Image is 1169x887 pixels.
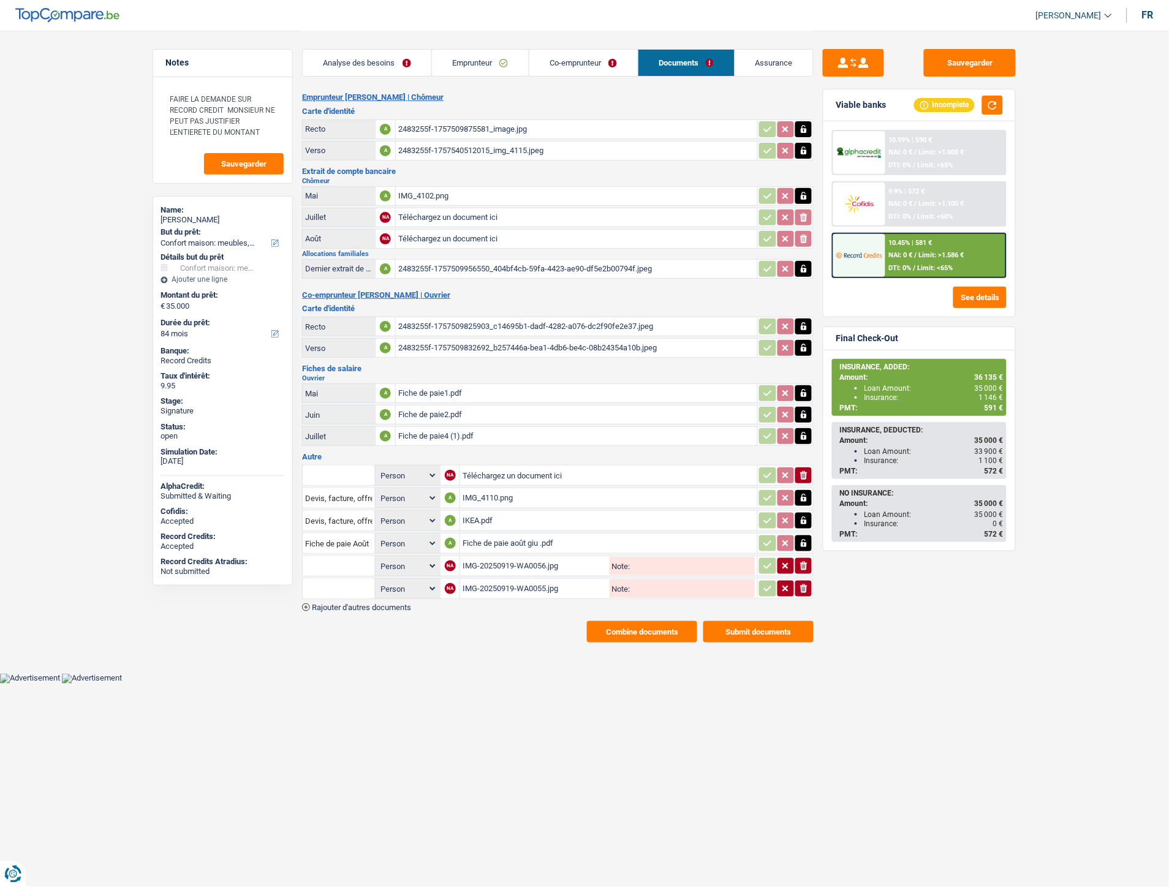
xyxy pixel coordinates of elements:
span: / [915,200,917,208]
div: Insurance: [864,519,1003,528]
h5: Notes [165,58,280,68]
div: Incomplete [914,98,975,111]
span: / [914,161,916,169]
div: [PERSON_NAME] [161,215,285,225]
div: Fiche de paie août giu .pdf [463,534,755,553]
div: Stage: [161,396,285,406]
span: NAI: 0 € [889,251,913,259]
span: 1 146 € [978,393,1003,402]
h3: Carte d'identité [302,304,814,312]
div: Status: [161,422,285,432]
div: 2483255f-1757540512015_img_4115.jpeg [398,142,755,160]
h3: Carte d'identité [302,107,814,115]
div: INSURANCE, DEDUCTED: [839,426,1003,434]
label: But du prêt: [161,227,282,237]
img: Cofidis [836,192,882,215]
div: 10.45% | 581 € [889,239,933,247]
a: [PERSON_NAME] [1026,6,1112,26]
div: Ajouter une ligne [161,275,285,284]
div: 9.95 [161,381,285,391]
div: NA [445,470,456,481]
div: Détails but du prêt [161,252,285,262]
h3: Extrait de compte bancaire [302,167,814,175]
label: Durée du prêt: [161,318,282,328]
button: See details [953,287,1007,308]
div: Record Credits [161,356,285,366]
div: Loan Amount: [864,384,1003,393]
div: Verso [305,344,373,353]
div: Name: [161,205,285,215]
a: Analyse des besoins [303,50,431,76]
div: IMG-20250919-WA0056.jpg [463,557,607,575]
h2: Co-emprunteur [PERSON_NAME] | Ouvrier [302,290,814,300]
span: Limit: <65% [918,264,953,272]
span: [PERSON_NAME] [1036,10,1102,21]
div: A [380,124,391,135]
span: 0 € [993,519,1003,528]
div: Mai [305,389,373,398]
div: Août [305,234,373,243]
button: Submit documents [703,621,814,643]
button: Combine documents [587,621,697,643]
div: A [380,342,391,353]
span: / [915,148,917,156]
span: DTI: 0% [889,264,912,272]
div: PMT: [839,530,1003,538]
div: A [445,515,456,526]
div: Insurance: [864,393,1003,402]
h3: Fiches de salaire [302,364,814,372]
span: 35 000 € [974,510,1003,519]
img: TopCompare Logo [15,8,119,23]
div: fr [1142,9,1154,21]
span: 33 900 € [974,447,1003,456]
span: 35 000 € [974,499,1003,508]
span: DTI: 0% [889,161,912,169]
img: Record Credits [836,244,882,266]
div: 2483255f-1757509825903_c14695b1-dadf-4282-a076-dc2f90fe2e37.jpeg [398,317,755,336]
img: Advertisement [62,674,122,684]
a: Assurance [735,50,814,76]
div: A [380,263,391,274]
span: / [915,251,917,259]
div: Fiche de paie2.pdf [398,406,755,424]
span: NAI: 0 € [889,148,913,156]
div: Fiche de paie4 (1).pdf [398,427,755,445]
div: PMT: [839,467,1003,475]
span: 1 100 € [978,456,1003,465]
h3: Autre [302,453,814,461]
div: 9.9% | 572 € [889,187,925,195]
div: 10.99% | 590 € [889,136,933,144]
div: Accepted [161,516,285,526]
span: Rajouter d'autres documents [312,603,411,611]
span: 572 € [984,530,1003,538]
div: Recto [305,124,373,134]
span: € [161,301,165,311]
div: NA [380,212,391,223]
label: Note: [610,562,630,570]
div: IMG-20250919-WA0055.jpg [463,579,607,598]
div: A [380,145,391,156]
span: DTI: 0% [889,213,912,221]
div: Verso [305,146,373,155]
span: NAI: 0 € [889,200,913,208]
span: Limit: <60% [918,213,953,221]
div: NO INSURANCE: [839,489,1003,497]
div: A [380,321,391,332]
div: Amount: [839,499,1003,508]
span: / [914,264,916,272]
span: 591 € [984,404,1003,412]
div: Loan Amount: [864,447,1003,456]
div: 2483255f-1757509832692_b257446a-bea1-4db6-be4c-08b24354a10b.jpeg [398,339,755,357]
div: open [161,431,285,441]
div: Loan Amount: [864,510,1003,519]
span: Limit: >1.100 € [919,200,964,208]
div: Juillet [305,432,373,441]
h2: Emprunteur [PERSON_NAME] | Chômeur [302,92,814,102]
span: Limit: >1.586 € [919,251,964,259]
span: Limit: <65% [918,161,953,169]
div: A [380,388,391,399]
h2: Allocations familiales [302,251,814,257]
div: Juillet [305,213,373,222]
div: Mai [305,191,373,200]
span: Limit: >1.000 € [919,148,964,156]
